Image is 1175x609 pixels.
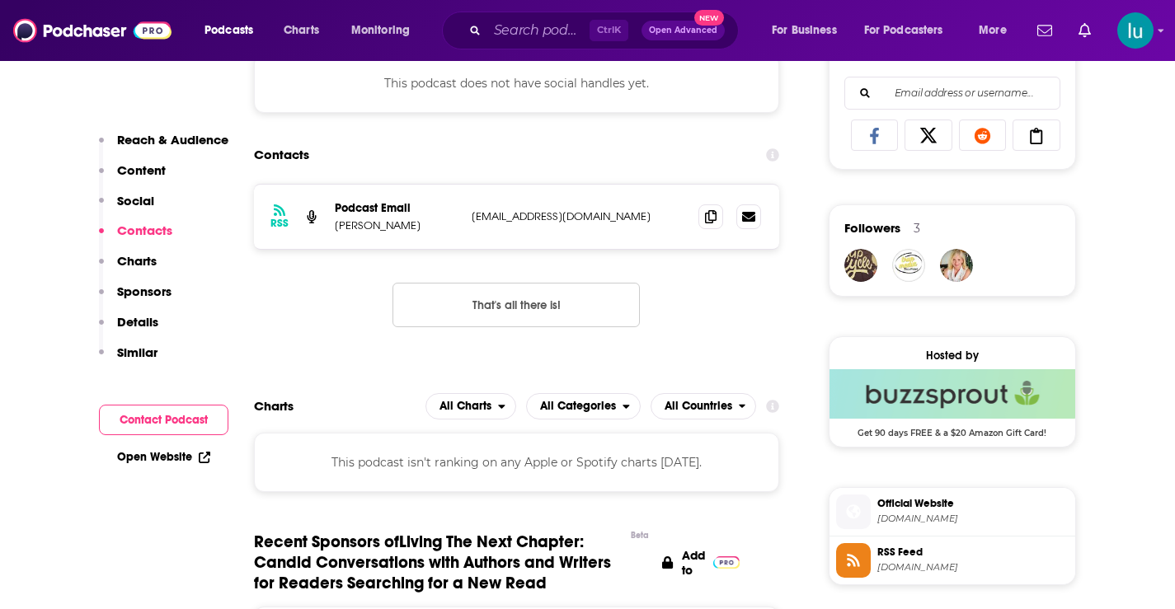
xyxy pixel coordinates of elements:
[830,419,1075,438] span: Get 90 days FREE & a $20 Amazon Gift Card!
[458,12,754,49] div: Search podcasts, credits, & more...
[651,393,757,419] button: open menu
[425,393,516,419] button: open menu
[830,369,1075,437] a: Buzzsprout Deal: Get 90 days FREE & a $20 Amazon Gift Card!
[877,545,1069,560] span: RSS Feed
[1117,12,1154,49] span: Logged in as lusodano
[117,283,172,299] p: Sponsors
[662,532,740,593] a: Add to
[254,532,623,593] span: Recent Sponsors of Living The Next Chapter: Candid Conversations with Authors and Writers for Rea...
[642,21,725,40] button: Open AdvancedNew
[1072,16,1097,45] a: Show notifications dropdown
[526,393,641,419] button: open menu
[270,217,289,230] h3: RSS
[877,561,1069,574] span: feeds.buzzsprout.com
[13,15,172,46] img: Podchaser - Follow, Share and Rate Podcasts
[99,314,158,344] button: Details
[830,349,1075,363] div: Hosted by
[540,401,616,412] span: All Categories
[590,20,628,41] span: Ctrl K
[526,393,641,419] h2: Categories
[651,393,757,419] h2: Countries
[99,132,228,162] button: Reach & Audience
[99,283,172,314] button: Sponsors
[117,314,158,330] p: Details
[487,17,590,44] input: Search podcasts, credits, & more...
[472,209,686,223] p: [EMAIL_ADDRESS][DOMAIN_NAME]
[914,221,920,236] div: 3
[877,496,1069,511] span: Official Website
[940,249,973,282] img: jannalextx
[830,369,1075,419] img: Buzzsprout Deal: Get 90 days FREE & a $20 Amazon Gift Card!
[99,162,166,193] button: Content
[99,405,228,435] button: Contact Podcast
[1117,12,1154,49] img: User Profile
[117,162,166,178] p: Content
[117,344,157,360] p: Similar
[254,398,294,414] h2: Charts
[99,344,157,375] button: Similar
[836,494,1069,529] a: Official Website[DOMAIN_NAME]
[204,19,253,42] span: Podcasts
[254,433,780,492] div: This podcast isn't ranking on any Apple or Spotify charts [DATE].
[892,249,925,282] img: truemediasolutions.ca
[99,253,157,283] button: Charts
[340,17,431,44] button: open menu
[117,223,172,238] p: Contacts
[284,19,319,42] span: Charts
[864,19,943,42] span: For Podcasters
[649,26,717,35] span: Open Advanced
[844,77,1060,110] div: Search followers
[99,223,172,253] button: Contacts
[1013,119,1060,151] a: Copy Link
[877,513,1069,525] span: livingthenextchapter.com
[1117,12,1154,49] button: Show profile menu
[979,19,1007,42] span: More
[117,132,228,148] p: Reach & Audience
[254,139,309,171] h2: Contacts
[425,393,516,419] h2: Platforms
[760,17,858,44] button: open menu
[99,193,154,223] button: Social
[694,10,724,26] span: New
[335,201,458,215] p: Podcast Email
[351,19,410,42] span: Monitoring
[273,17,329,44] a: Charts
[858,77,1046,109] input: Email address or username...
[631,530,649,541] div: Beta
[665,401,732,412] span: All Countries
[959,119,1007,151] a: Share on Reddit
[254,54,780,113] div: This podcast does not have social handles yet.
[193,17,275,44] button: open menu
[117,253,157,269] p: Charts
[851,119,899,151] a: Share on Facebook
[335,218,458,232] p: [PERSON_NAME]
[682,548,705,578] p: Add to
[836,543,1069,578] a: RSS Feed[DOMAIN_NAME]
[853,17,967,44] button: open menu
[1031,16,1059,45] a: Show notifications dropdown
[844,220,900,236] span: Followers
[117,450,210,464] a: Open Website
[439,401,491,412] span: All Charts
[713,556,740,569] img: Pro Logo
[117,193,154,208] p: Social
[967,17,1027,44] button: open menu
[772,19,837,42] span: For Business
[844,249,877,282] img: upcyclecanada
[905,119,952,151] a: Share on X/Twitter
[392,283,640,327] button: Nothing here.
